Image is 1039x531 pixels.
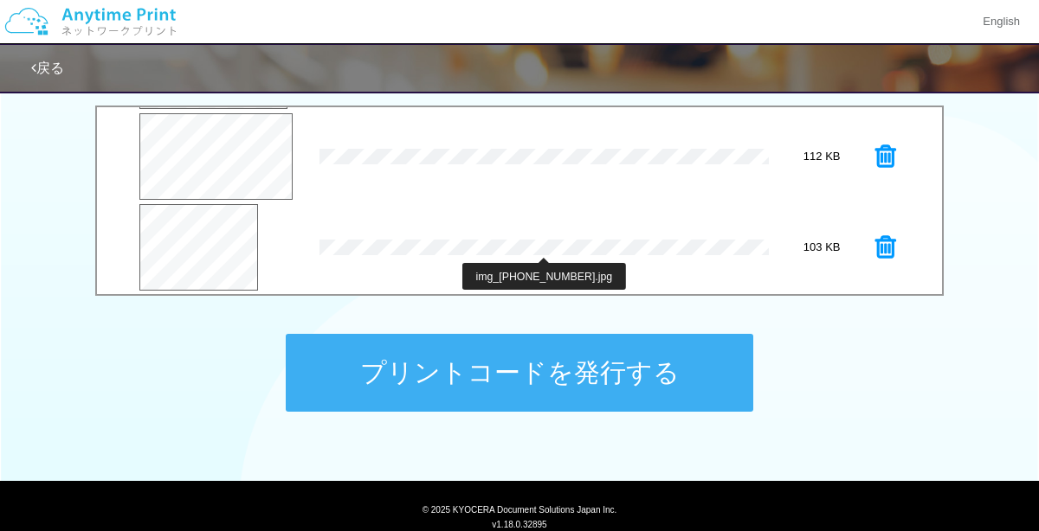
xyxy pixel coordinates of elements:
span: © 2025 KYOCERA Document Solutions Japan Inc. [423,503,617,515]
tip-tip: img_[PHONE_NUMBER].jpg [475,271,612,283]
div: 103 KB [769,240,875,256]
span: v1.18.0.32895 [492,519,546,529]
a: 戻る [31,61,64,75]
div: 112 KB [769,149,875,165]
button: プリントコードを発行する [286,334,753,412]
